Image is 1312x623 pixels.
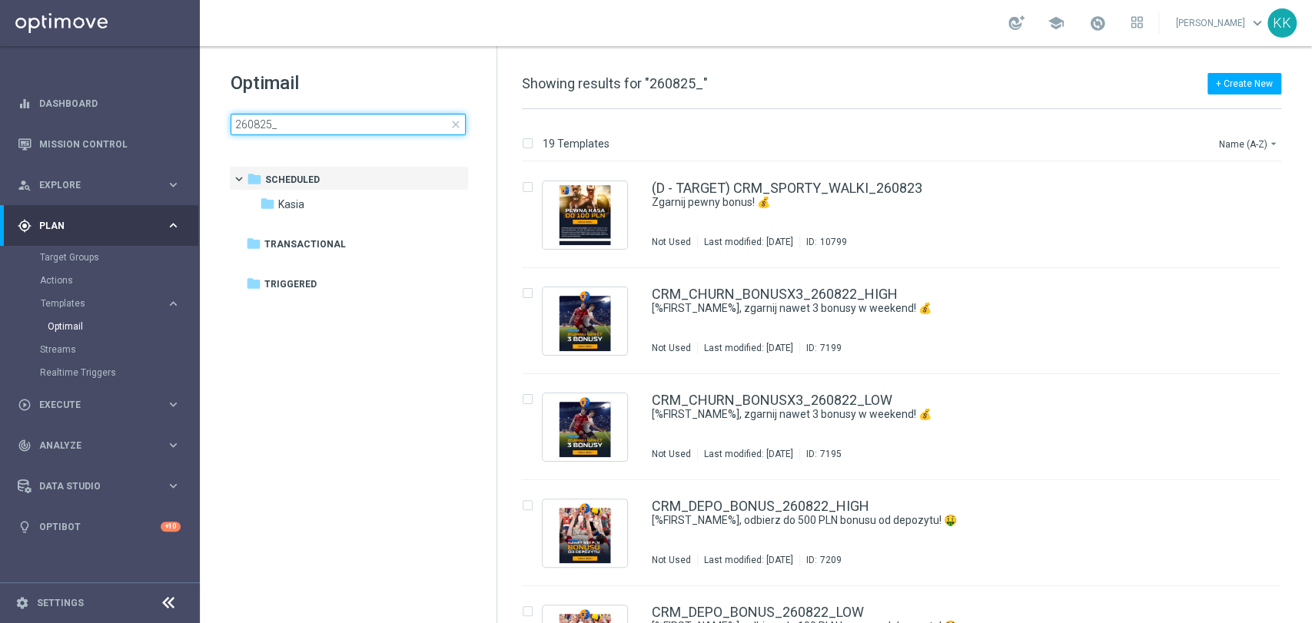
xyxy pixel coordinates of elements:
[820,236,847,248] div: 10799
[39,482,166,491] span: Data Studio
[17,439,181,452] button: track_changes Analyze keyboard_arrow_right
[18,479,166,493] div: Data Studio
[39,83,181,124] a: Dashboard
[546,291,623,351] img: 7199.jpeg
[40,269,198,292] div: Actions
[246,236,261,251] i: folder
[652,448,691,460] div: Not Used
[507,374,1309,480] div: Press SPACE to select this row.
[820,448,842,460] div: 7195
[652,499,869,513] a: CRM_DEPO_BONUS_260822_HIGH
[39,506,161,547] a: Optibot
[652,513,1180,528] a: [%FIRST_NAME%], odbierz do 500 PLN bonusu od depozytu! 🤑
[507,480,1309,586] div: Press SPACE to select this row.
[231,71,466,95] h1: Optimail
[18,439,32,452] i: track_changes
[507,268,1309,374] div: Press SPACE to select this row.
[799,236,847,248] div: ID:
[698,236,799,248] div: Last modified: [DATE]
[17,98,181,110] button: equalizer Dashboard
[166,177,181,192] i: keyboard_arrow_right
[15,596,29,610] i: settings
[799,554,842,566] div: ID:
[18,520,32,534] i: lightbulb
[1207,73,1281,94] button: + Create New
[652,342,691,354] div: Not Used
[39,124,181,164] a: Mission Control
[17,480,181,492] button: Data Studio keyboard_arrow_right
[18,124,181,164] div: Mission Control
[166,397,181,412] i: keyboard_arrow_right
[652,181,922,195] a: (D - TARGET) CRM_SPORTY_WALKI_260823
[247,171,262,187] i: folder
[18,83,181,124] div: Dashboard
[1174,12,1267,35] a: [PERSON_NAME]keyboard_arrow_down
[652,287,898,301] a: CRM_CHURN_BONUSX3_260822_HIGH
[264,237,346,251] span: Transactional
[17,220,181,232] div: gps_fixed Plan keyboard_arrow_right
[41,299,151,308] span: Templates
[17,179,181,191] button: person_search Explore keyboard_arrow_right
[260,196,275,211] i: folder
[265,173,320,187] span: Scheduled
[546,185,623,245] img: 10799.jpeg
[1267,138,1280,150] i: arrow_drop_down
[18,97,32,111] i: equalizer
[652,513,1215,528] div: [%FIRST_NAME%], odbierz do 500 PLN bonusu od depozytu! 🤑
[18,219,166,233] div: Plan
[18,178,166,192] div: Explore
[17,399,181,411] div: play_circle_outline Execute keyboard_arrow_right
[799,448,842,460] div: ID:
[40,292,198,338] div: Templates
[652,301,1180,316] a: [%FIRST_NAME%], zgarnij nawet 3 bonusy w weekend! 💰
[40,246,198,269] div: Target Groups
[18,439,166,452] div: Analyze
[546,503,623,563] img: 7209.jpeg
[48,320,160,333] a: Optimail
[507,162,1309,268] div: Press SPACE to select this row.
[799,342,842,354] div: ID:
[40,297,181,310] button: Templates keyboard_arrow_right
[246,276,261,291] i: folder
[698,342,799,354] div: Last modified: [DATE]
[652,407,1180,422] a: [%FIRST_NAME%], zgarnij nawet 3 bonusy w weekend! 💰
[1267,8,1297,38] div: KK
[1048,15,1065,31] span: school
[264,277,317,291] span: Triggered
[652,407,1215,422] div: [%FIRST_NAME%], zgarnij nawet 3 bonusy w weekend! 💰
[17,138,181,151] button: Mission Control
[166,438,181,452] i: keyboard_arrow_right
[161,522,181,532] div: +10
[698,448,799,460] div: Last modified: [DATE]
[522,75,708,91] span: Showing results for "260825_"
[18,178,32,192] i: person_search
[166,218,181,233] i: keyboard_arrow_right
[40,343,160,356] a: Streams
[652,195,1215,210] div: Zgarnij pewny bonus! 💰
[450,118,462,131] span: close
[41,299,166,308] div: Templates
[698,554,799,566] div: Last modified: [DATE]
[166,479,181,493] i: keyboard_arrow_right
[652,301,1215,316] div: [%FIRST_NAME%], zgarnij nawet 3 bonusy w weekend! 💰
[231,114,466,135] input: Search Template
[37,598,84,608] a: Settings
[18,398,166,412] div: Execute
[652,393,892,407] a: CRM_CHURN_BONUSX3_260822_LOW
[543,137,609,151] p: 19 Templates
[39,400,166,409] span: Execute
[546,397,623,457] img: 7195.jpeg
[652,554,691,566] div: Not Used
[40,361,198,384] div: Realtime Triggers
[18,219,32,233] i: gps_fixed
[17,521,181,533] button: lightbulb Optibot +10
[39,441,166,450] span: Analyze
[1249,15,1266,31] span: keyboard_arrow_down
